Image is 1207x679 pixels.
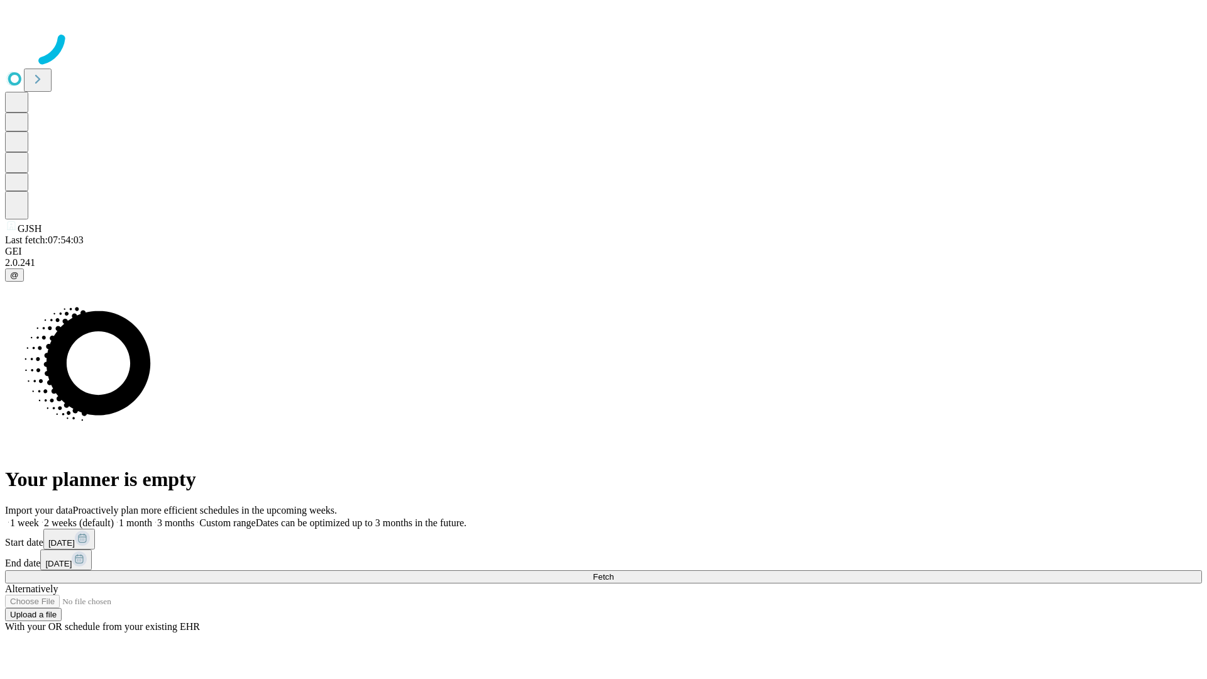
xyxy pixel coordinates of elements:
[256,517,466,528] span: Dates can be optimized up to 3 months in the future.
[5,246,1202,257] div: GEI
[5,268,24,282] button: @
[5,583,58,594] span: Alternatively
[5,608,62,621] button: Upload a file
[48,538,75,548] span: [DATE]
[45,559,72,568] span: [DATE]
[5,468,1202,491] h1: Your planner is empty
[44,517,114,528] span: 2 weeks (default)
[199,517,255,528] span: Custom range
[73,505,337,516] span: Proactively plan more efficient schedules in the upcoming weeks.
[18,223,41,234] span: GJSH
[5,570,1202,583] button: Fetch
[593,572,614,582] span: Fetch
[5,621,200,632] span: With your OR schedule from your existing EHR
[5,549,1202,570] div: End date
[157,517,194,528] span: 3 months
[119,517,152,528] span: 1 month
[5,505,73,516] span: Import your data
[5,529,1202,549] div: Start date
[5,235,84,245] span: Last fetch: 07:54:03
[10,517,39,528] span: 1 week
[5,257,1202,268] div: 2.0.241
[10,270,19,280] span: @
[43,529,95,549] button: [DATE]
[40,549,92,570] button: [DATE]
